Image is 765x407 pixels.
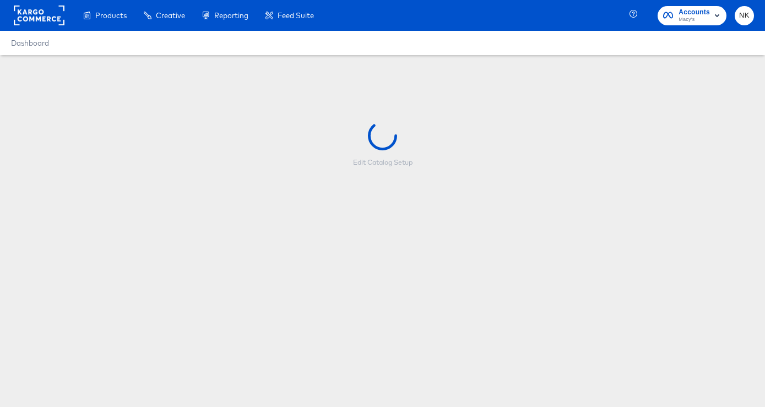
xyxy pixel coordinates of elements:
a: Dashboard [11,39,49,47]
span: NK [739,9,750,22]
span: Feed Suite [278,11,314,20]
span: Macy's [679,15,710,24]
button: NK [735,6,754,25]
span: Products [95,11,127,20]
span: Creative [156,11,185,20]
button: AccountsMacy's [658,6,726,25]
span: Accounts [679,7,710,18]
div: Edit Catalog Setup [353,158,413,167]
span: Reporting [214,11,248,20]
